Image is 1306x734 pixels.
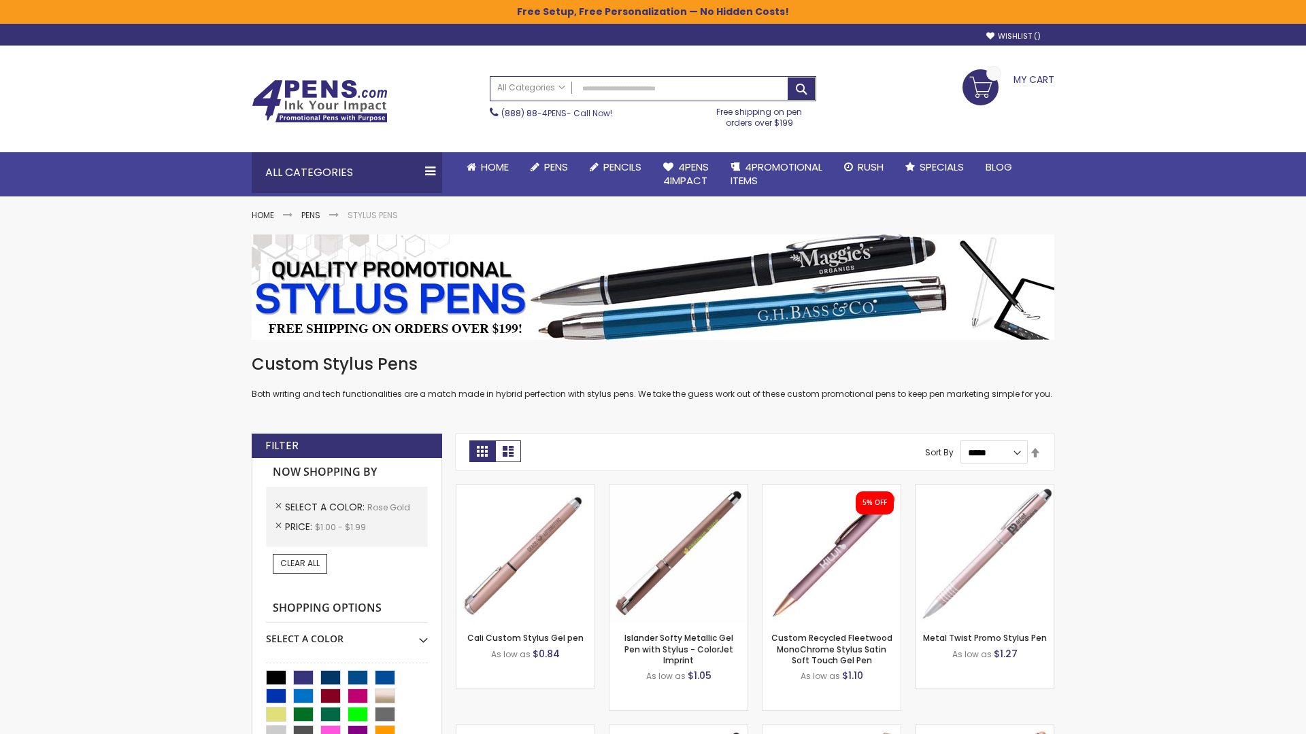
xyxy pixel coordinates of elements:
[609,484,748,495] a: Islander Softy Metallic Gel Pen with Stylus - ColorJet Imprint-Rose Gold
[986,160,1012,174] span: Blog
[491,648,531,660] span: As low as
[252,353,1054,400] div: Both writing and tech functionalities are a match made in hybrid perfection with stylus pens. We ...
[456,485,595,623] img: Cali Custom Stylus Gel pen-Rose Gold
[763,485,901,623] img: Custom Recycled Fleetwood MonoChrome Stylus Satin Soft Touch Gel Pen-Rose Gold
[916,485,1054,623] img: Metal Twist Promo Stylus Pen-Rose gold
[801,670,840,682] span: As low as
[731,160,822,188] span: 4PROMOTIONAL ITEMS
[301,209,320,221] a: Pens
[469,440,495,462] strong: Grid
[456,484,595,495] a: Cali Custom Stylus Gel pen-Rose Gold
[265,438,299,453] strong: Filter
[833,152,894,182] a: Rush
[533,647,560,661] span: $0.84
[266,594,428,623] strong: Shopping Options
[663,160,709,188] span: 4Pens 4impact
[273,554,327,573] a: Clear All
[652,152,720,196] a: 4Pens4impact
[252,234,1054,340] img: Stylus Pens
[703,101,817,128] div: Free shipping on pen orders over $199
[367,502,410,513] span: Rose Gold
[609,485,748,623] img: Islander Softy Metallic Gel Pen with Stylus - ColorJet Imprint-Rose Gold
[252,152,442,193] div: All Categories
[986,31,1041,41] a: Wishlist
[920,160,964,174] span: Specials
[280,557,320,569] span: Clear All
[266,623,428,646] div: Select A Color
[285,500,367,514] span: Select A Color
[952,648,992,660] span: As low as
[481,160,509,174] span: Home
[646,670,686,682] span: As low as
[763,484,901,495] a: Custom Recycled Fleetwood MonoChrome Stylus Satin Soft Touch Gel Pen-Rose Gold
[603,160,641,174] span: Pencils
[863,498,887,508] div: 5% OFF
[266,458,428,487] strong: Now Shopping by
[916,484,1054,495] a: Metal Twist Promo Stylus Pen-Rose gold
[456,152,520,182] a: Home
[252,353,1054,375] h1: Custom Stylus Pens
[467,632,584,644] a: Cali Custom Stylus Gel pen
[544,160,568,174] span: Pens
[348,209,398,221] strong: Stylus Pens
[858,160,884,174] span: Rush
[923,632,1047,644] a: Metal Twist Promo Stylus Pen
[252,80,388,123] img: 4Pens Custom Pens and Promotional Products
[925,447,954,458] label: Sort By
[579,152,652,182] a: Pencils
[315,521,366,533] span: $1.00 - $1.99
[490,77,572,99] a: All Categories
[842,669,863,682] span: $1.10
[624,632,733,665] a: Islander Softy Metallic Gel Pen with Stylus - ColorJet Imprint
[688,669,711,682] span: $1.05
[975,152,1023,182] a: Blog
[994,647,1018,661] span: $1.27
[501,107,612,119] span: - Call Now!
[894,152,975,182] a: Specials
[771,632,892,665] a: Custom Recycled Fleetwood MonoChrome Stylus Satin Soft Touch Gel Pen
[252,209,274,221] a: Home
[520,152,579,182] a: Pens
[285,520,315,534] span: Price
[501,107,567,119] a: (888) 88-4PENS
[497,82,565,93] span: All Categories
[720,152,833,196] a: 4PROMOTIONALITEMS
